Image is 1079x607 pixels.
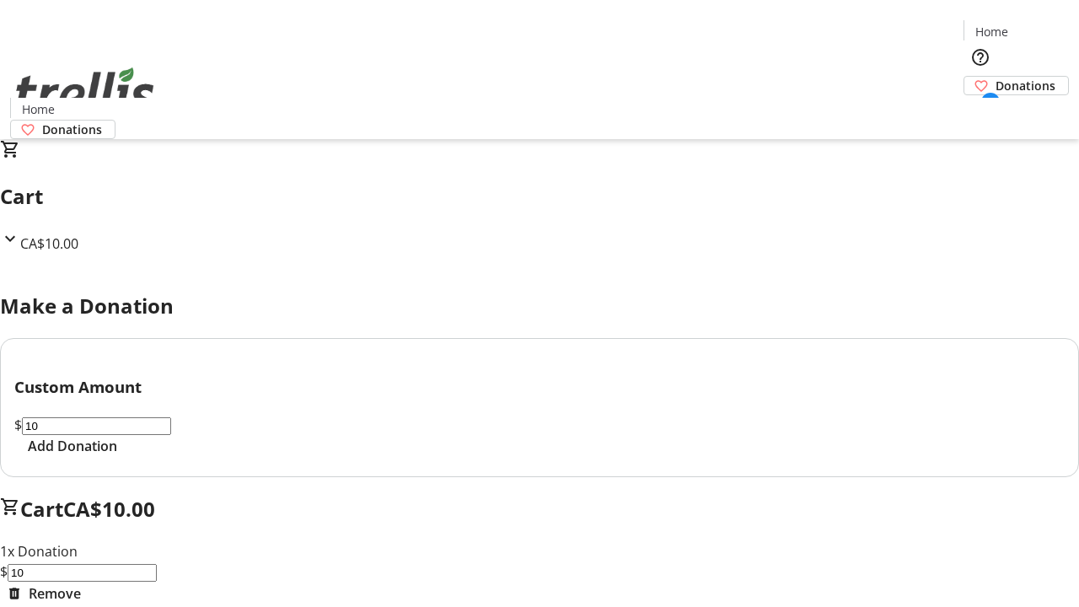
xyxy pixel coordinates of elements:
a: Donations [10,120,115,139]
span: Add Donation [28,436,117,456]
img: Orient E2E Organization C2jr3sMsve's Logo [10,49,160,133]
button: Add Donation [14,436,131,456]
a: Home [11,100,65,118]
button: Cart [964,95,997,129]
span: $ [14,416,22,434]
span: Donations [42,121,102,138]
a: Home [964,23,1018,40]
h3: Custom Amount [14,375,1065,399]
span: Home [22,100,55,118]
input: Donation Amount [22,417,171,435]
span: CA$10.00 [20,234,78,253]
span: CA$10.00 [63,495,155,523]
a: Donations [964,76,1069,95]
input: Donation Amount [8,564,157,582]
button: Help [964,40,997,74]
span: Home [975,23,1008,40]
span: Remove [29,583,81,604]
span: Donations [996,77,1055,94]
